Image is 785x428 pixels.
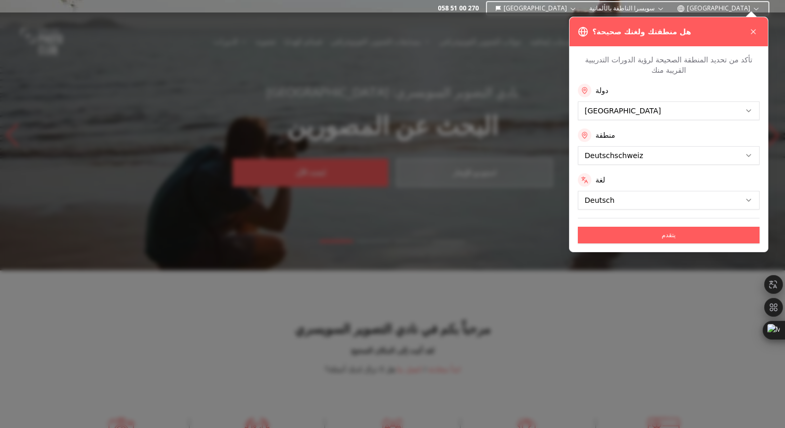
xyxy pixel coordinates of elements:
[673,2,764,15] button: [GEOGRAPHIC_DATA]
[491,2,581,15] button: [GEOGRAPHIC_DATA]
[585,2,669,15] button: سويسرا الناطقة بالألمانية
[592,28,691,36] font: هل منطقتك ولغتك صحيحة؟
[585,56,752,74] font: تأكد من تحديد المنطقة الصحيحة لرؤية الدورات التدريبية القريبة منك
[595,86,608,95] font: دولة
[578,227,760,243] button: يتقدم
[595,176,605,184] font: لغة
[589,4,655,12] font: سويسرا الناطقة بالألمانية
[504,4,567,12] font: [GEOGRAPHIC_DATA]
[438,4,479,12] a: 058 51 00 270
[662,231,676,239] font: يتقدم
[687,4,750,12] font: [GEOGRAPHIC_DATA]
[595,131,615,139] font: منطقة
